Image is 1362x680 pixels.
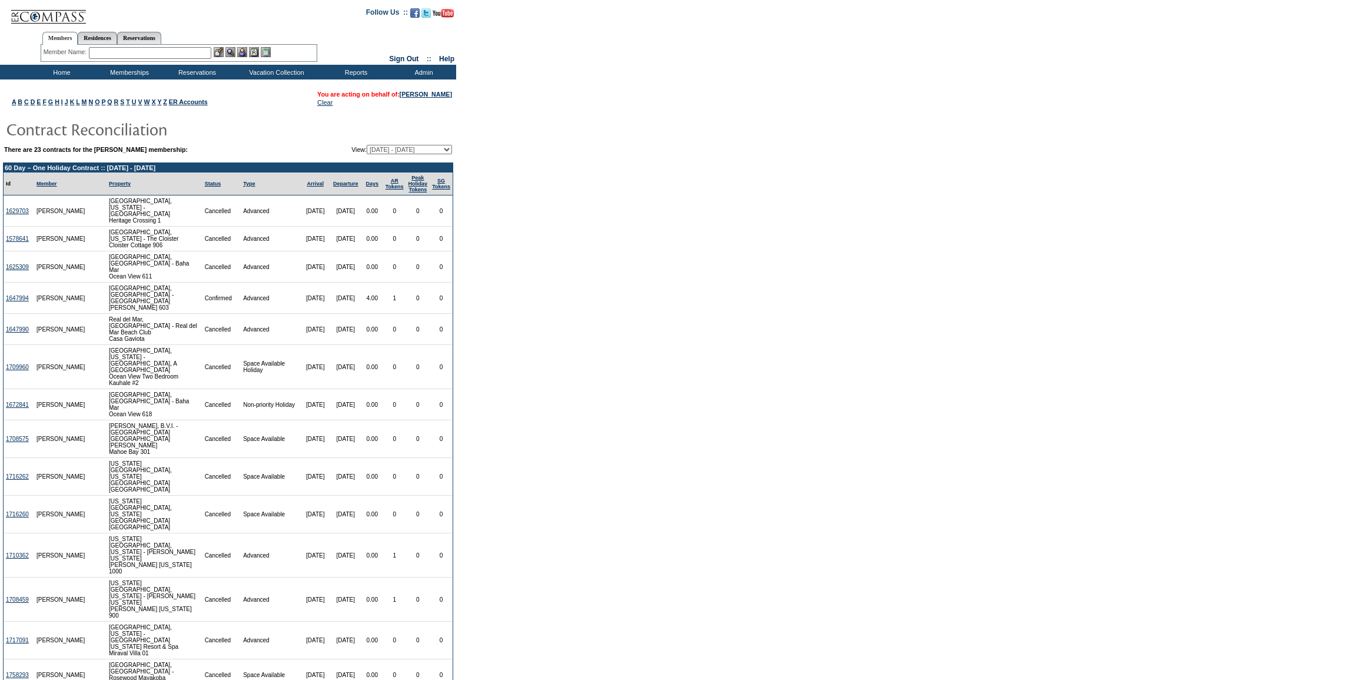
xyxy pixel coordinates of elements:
td: Cancelled [202,496,241,533]
td: 0 [406,251,430,283]
img: Impersonate [237,47,247,57]
td: Memberships [94,65,162,79]
td: [DATE] [300,420,330,458]
td: [PERSON_NAME] [34,195,88,227]
a: Y [157,98,161,105]
a: 1717091 [6,637,29,643]
a: Property [109,181,131,187]
a: 1629703 [6,208,29,214]
td: 0 [406,314,430,345]
td: 0 [430,420,453,458]
a: G [48,98,53,105]
td: [GEOGRAPHIC_DATA], [US_STATE] - [GEOGRAPHIC_DATA], A [GEOGRAPHIC_DATA] Ocean View Two Bedroom Kau... [107,345,202,389]
a: C [24,98,29,105]
td: [PERSON_NAME] [34,458,88,496]
a: Status [205,181,221,187]
td: Cancelled [202,458,241,496]
td: [US_STATE][GEOGRAPHIC_DATA], [US_STATE][GEOGRAPHIC_DATA] [GEOGRAPHIC_DATA] [107,458,202,496]
img: pgTtlContractReconciliation.gif [6,117,241,141]
a: P [101,98,105,105]
a: N [88,98,93,105]
a: Member [36,181,57,187]
td: 0 [383,622,406,659]
a: SGTokens [432,178,450,190]
td: Cancelled [202,389,241,420]
a: 1709960 [6,364,29,370]
td: [PERSON_NAME] [34,345,88,389]
td: 0.00 [361,227,383,251]
img: Become our fan on Facebook [410,8,420,18]
td: [US_STATE][GEOGRAPHIC_DATA], [US_STATE][GEOGRAPHIC_DATA] [GEOGRAPHIC_DATA] [107,496,202,533]
td: [PERSON_NAME] [34,420,88,458]
td: 1 [383,578,406,622]
td: Advanced [241,251,300,283]
td: 0 [406,622,430,659]
a: B [18,98,22,105]
td: [US_STATE][GEOGRAPHIC_DATA], [US_STATE] - [PERSON_NAME] [US_STATE] [PERSON_NAME] [US_STATE] 1000 [107,533,202,578]
td: 0 [430,533,453,578]
td: [DATE] [300,227,330,251]
td: [GEOGRAPHIC_DATA], [GEOGRAPHIC_DATA] - Baha Mar Ocean View 618 [107,389,202,420]
td: Cancelled [202,227,241,251]
span: :: [427,55,431,63]
td: 0.00 [361,578,383,622]
img: View [225,47,235,57]
td: 0 [406,420,430,458]
a: H [55,98,59,105]
td: Id [4,173,34,195]
td: Cancelled [202,533,241,578]
td: [DATE] [300,458,330,496]
a: S [120,98,124,105]
td: 0 [430,345,453,389]
td: [DATE] [330,195,361,227]
td: [DATE] [330,622,361,659]
a: 1647990 [6,326,29,333]
a: ER Accounts [169,98,208,105]
td: [PERSON_NAME], B.V.I. - [GEOGRAPHIC_DATA] [GEOGRAPHIC_DATA][PERSON_NAME] Mahoe Bay 301 [107,420,202,458]
td: [PERSON_NAME] [34,283,88,314]
td: 0 [383,420,406,458]
td: [DATE] [330,227,361,251]
td: Advanced [241,622,300,659]
a: Peak HolidayTokens [408,175,428,193]
td: [DATE] [330,251,361,283]
a: Become our fan on Facebook [410,12,420,19]
td: [DATE] [300,496,330,533]
td: [DATE] [330,389,361,420]
a: Members [42,32,78,45]
a: 1710362 [6,552,29,559]
td: [PERSON_NAME] [34,314,88,345]
td: [DATE] [330,420,361,458]
td: 0 [406,389,430,420]
a: Help [439,55,454,63]
a: Q [107,98,112,105]
div: Member Name: [44,47,89,57]
td: [DATE] [330,345,361,389]
td: Vacation Collection [230,65,321,79]
td: [DATE] [300,345,330,389]
td: 1 [383,283,406,314]
td: 0 [430,578,453,622]
td: 0 [383,314,406,345]
td: Reservations [162,65,230,79]
td: [DATE] [330,496,361,533]
td: [DATE] [330,283,361,314]
td: Space Available [241,458,300,496]
td: Advanced [241,314,300,345]
td: Admin [388,65,456,79]
td: 0.00 [361,345,383,389]
td: [PERSON_NAME] [34,251,88,283]
a: ARTokens [386,178,404,190]
td: 0.00 [361,251,383,283]
td: Cancelled [202,314,241,345]
td: [PERSON_NAME] [34,533,88,578]
a: 1716262 [6,473,29,480]
td: 0 [430,622,453,659]
td: [PERSON_NAME] [34,227,88,251]
img: Subscribe to our YouTube Channel [433,9,454,18]
td: 4.00 [361,283,383,314]
td: [DATE] [300,578,330,622]
td: 0.00 [361,195,383,227]
img: b_edit.gif [214,47,224,57]
a: X [152,98,156,105]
